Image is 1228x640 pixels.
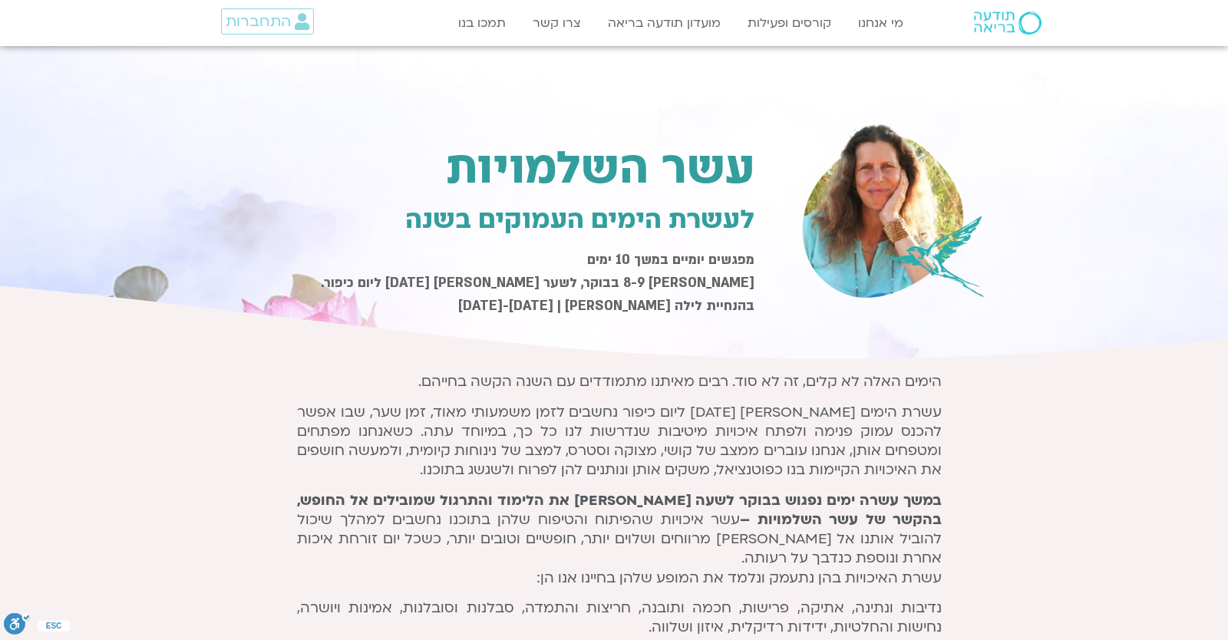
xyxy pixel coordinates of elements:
[272,207,754,233] h1: לעשרת הימים העמוקים בשנה
[600,8,728,38] a: מועדון תודעה בריאה
[297,491,942,529] b: במשך עשרה ימים נפגוש בבוקר לשעה [PERSON_NAME] את הלימוד והתרגול שמובילים אל החופש, בהקשר של עשר ה...
[221,8,314,35] a: התחברות
[297,491,942,588] p: עשר איכויות שהפיתוח והטיפוח שלהן בתוכנו נחשבים למהלך שיכול להוביל אותנו אל [PERSON_NAME] מרווחים ...
[850,8,911,38] a: מי אנחנו
[451,8,513,38] a: תמכו בנו
[740,8,839,38] a: קורסים ופעילות
[974,12,1041,35] img: תודעה בריאה
[272,147,754,192] h1: עשר השלמויות
[297,372,942,391] p: הימים האלה לא קלים, זה לא סוד. רבים מאיתנו מתמודדים עם השנה הקשה בחייהם.
[297,403,942,480] p: עשרת הימים [PERSON_NAME] [DATE] ליום כיפור נחשבים לזמן משמעותי מאוד, זמן שער, שבו אפשר להכנס עמוק...
[272,249,754,318] p: מפגשים יומיים במשך 10 ימים [PERSON_NAME] 8-9 בבוקר, לשער [PERSON_NAME] [DATE] ליום כיפור. בהנחיית...
[226,13,291,30] span: התחברות
[525,8,589,38] a: צרו קשר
